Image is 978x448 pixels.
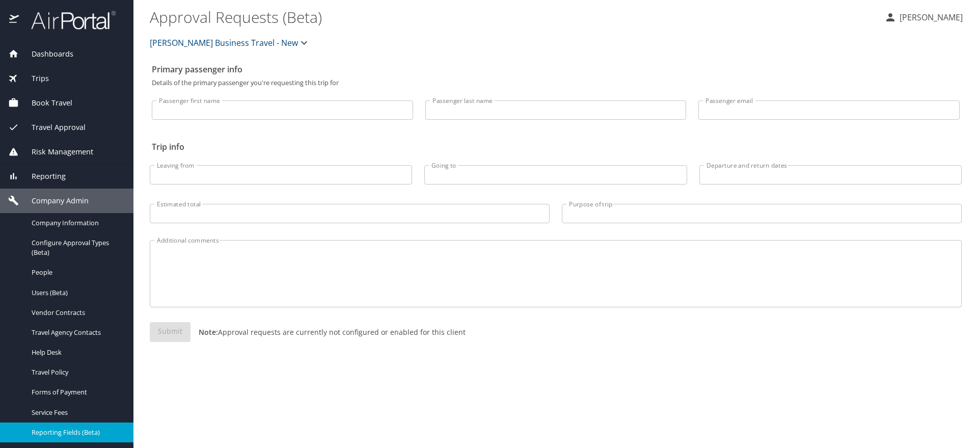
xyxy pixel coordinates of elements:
span: Reporting [19,171,66,182]
h2: Primary passenger info [152,61,960,77]
span: Company Admin [19,195,89,206]
span: Forms of Payment [32,387,121,397]
span: Dashboards [19,48,73,60]
span: People [32,268,121,277]
h1: Approval Requests (Beta) [150,1,876,33]
button: [PERSON_NAME] [880,8,967,27]
span: Trips [19,73,49,84]
h2: Trip info [152,139,960,155]
span: Company Information [32,218,121,228]
p: Approval requests are currently not configured or enabled for this client [191,327,466,337]
span: Travel Policy [32,367,121,377]
p: Details of the primary passenger you're requesting this trip for [152,80,960,86]
span: Reporting Fields (Beta) [32,428,121,437]
span: Help Desk [32,348,121,357]
button: [PERSON_NAME] Business Travel - New [146,33,314,53]
span: Vendor Contracts [32,308,121,318]
span: [PERSON_NAME] Business Travel - New [150,36,298,50]
img: airportal-logo.png [20,10,116,30]
span: Service Fees [32,408,121,417]
img: icon-airportal.png [9,10,20,30]
span: Travel Approval [19,122,86,133]
p: [PERSON_NAME] [896,11,963,23]
span: Users (Beta) [32,288,121,298]
span: Risk Management [19,146,93,157]
span: Configure Approval Types (Beta) [32,238,121,257]
strong: Note: [199,327,218,337]
span: Book Travel [19,97,72,109]
span: Travel Agency Contacts [32,328,121,337]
